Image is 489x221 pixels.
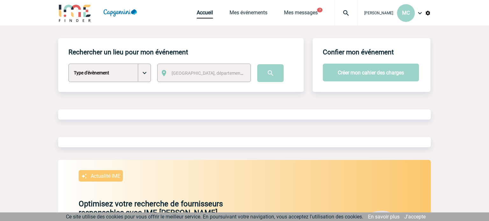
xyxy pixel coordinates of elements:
a: En savoir plus [368,214,400,220]
a: Mes messages [284,10,318,18]
h4: Rechercher un lieu pour mon événement [68,48,188,56]
p: Actualité IME [91,173,120,179]
span: Ce site utilise des cookies pour vous offrir le meilleur service. En poursuivant votre navigation... [66,214,363,220]
a: Accueil [197,10,213,18]
p: Optimisez votre recherche de fournisseurs responsables avec IME [PERSON_NAME] [58,199,270,217]
img: IME-Finder [58,4,91,22]
a: Mes événements [230,10,267,18]
button: Créer mon cahier des charges [323,64,419,81]
input: Submit [257,64,284,82]
a: J'accepte [404,214,426,220]
span: [GEOGRAPHIC_DATA], département, région... [172,71,260,76]
span: MC [402,10,410,16]
button: 7 [317,8,322,12]
h4: Confier mon événement [323,48,394,56]
span: [PERSON_NAME] [364,11,393,15]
